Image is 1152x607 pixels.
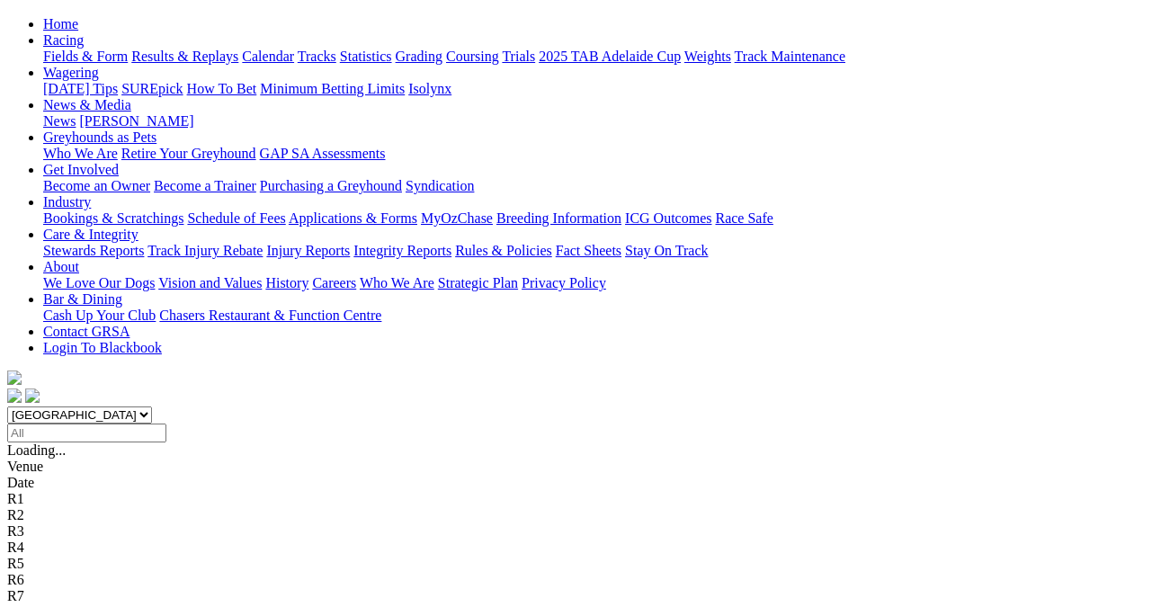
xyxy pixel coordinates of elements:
a: Who We Are [43,146,118,161]
a: Weights [684,49,731,64]
a: Vision and Values [158,275,262,290]
div: About [43,275,1145,291]
div: R4 [7,540,1145,556]
a: Stay On Track [625,243,708,258]
a: Who We Are [360,275,434,290]
a: Care & Integrity [43,227,138,242]
img: twitter.svg [25,388,40,403]
a: GAP SA Assessments [260,146,386,161]
a: Careers [312,275,356,290]
a: Fact Sheets [556,243,621,258]
div: Venue [7,459,1145,475]
a: Track Maintenance [735,49,845,64]
a: Race Safe [715,210,772,226]
a: Trials [502,49,535,64]
span: Loading... [7,442,66,458]
div: Care & Integrity [43,243,1145,259]
a: Privacy Policy [522,275,606,290]
img: facebook.svg [7,388,22,403]
a: 2025 TAB Adelaide Cup [539,49,681,64]
a: Fields & Form [43,49,128,64]
a: We Love Our Dogs [43,275,155,290]
a: Grading [396,49,442,64]
a: Results & Replays [131,49,238,64]
img: logo-grsa-white.png [7,370,22,385]
div: R7 [7,588,1145,604]
a: Applications & Forms [289,210,417,226]
div: Racing [43,49,1145,65]
div: Date [7,475,1145,491]
div: Get Involved [43,178,1145,194]
a: ICG Outcomes [625,210,711,226]
a: Stewards Reports [43,243,144,258]
a: Calendar [242,49,294,64]
a: Bookings & Scratchings [43,210,183,226]
a: Syndication [406,178,474,193]
a: Schedule of Fees [187,210,285,226]
a: Get Involved [43,162,119,177]
div: Industry [43,210,1145,227]
a: Coursing [446,49,499,64]
a: Bar & Dining [43,291,122,307]
a: Chasers Restaurant & Function Centre [159,308,381,323]
a: Rules & Policies [455,243,552,258]
a: Industry [43,194,91,210]
a: Racing [43,32,84,48]
a: Login To Blackbook [43,340,162,355]
a: Purchasing a Greyhound [260,178,402,193]
a: Breeding Information [496,210,621,226]
a: How To Bet [187,81,257,96]
a: MyOzChase [421,210,493,226]
a: Become a Trainer [154,178,256,193]
div: R2 [7,507,1145,523]
a: Injury Reports [266,243,350,258]
a: Become an Owner [43,178,150,193]
a: Greyhounds as Pets [43,129,156,145]
a: News & Media [43,97,131,112]
a: History [265,275,308,290]
a: Contact GRSA [43,324,129,339]
a: About [43,259,79,274]
a: Track Injury Rebate [147,243,263,258]
a: Cash Up Your Club [43,308,156,323]
div: Bar & Dining [43,308,1145,324]
a: [DATE] Tips [43,81,118,96]
a: Isolynx [408,81,451,96]
div: News & Media [43,113,1145,129]
div: Greyhounds as Pets [43,146,1145,162]
div: R3 [7,523,1145,540]
a: News [43,113,76,129]
a: Retire Your Greyhound [121,146,256,161]
a: Minimum Betting Limits [260,81,405,96]
a: Statistics [340,49,392,64]
div: R1 [7,491,1145,507]
a: Home [43,16,78,31]
a: Wagering [43,65,99,80]
div: Wagering [43,81,1145,97]
div: R6 [7,572,1145,588]
a: Tracks [298,49,336,64]
a: SUREpick [121,81,183,96]
a: Integrity Reports [353,243,451,258]
a: Strategic Plan [438,275,518,290]
a: [PERSON_NAME] [79,113,193,129]
input: Select date [7,424,166,442]
div: R5 [7,556,1145,572]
